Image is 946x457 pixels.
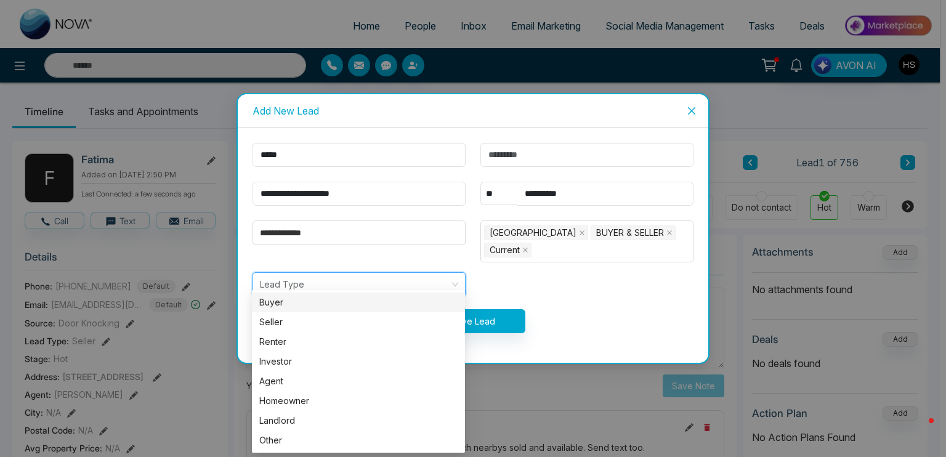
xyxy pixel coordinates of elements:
[259,355,458,368] div: Investor
[259,414,458,427] div: Landlord
[484,243,532,257] span: Current
[687,106,697,116] span: close
[252,371,465,391] div: Agent
[259,296,458,309] div: Buyer
[259,434,458,447] div: Other
[675,94,708,127] button: Close
[484,225,588,240] span: Waterloo
[259,374,458,388] div: Agent
[252,293,465,312] div: Buyer
[490,226,576,240] span: [GEOGRAPHIC_DATA]
[421,309,525,333] button: Save Lead
[252,312,465,332] div: Seller
[666,230,673,236] span: close
[259,394,458,408] div: Homeowner
[259,315,458,329] div: Seller
[490,243,520,257] span: Current
[596,226,664,240] span: BUYER & SELLER
[579,230,585,236] span: close
[252,332,465,352] div: Renter
[252,431,465,450] div: Other
[904,415,934,445] iframe: Intercom live chat
[252,352,465,371] div: Investor
[252,391,465,411] div: Homeowner
[252,411,465,431] div: Landlord
[591,225,676,240] span: BUYER & SELLER
[522,247,528,253] span: close
[253,104,693,118] div: Add New Lead
[259,335,458,349] div: Renter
